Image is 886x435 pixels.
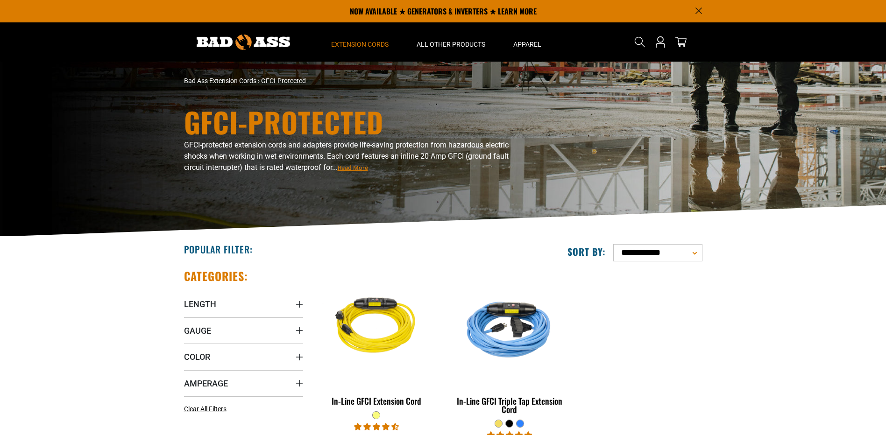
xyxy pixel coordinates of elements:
[184,378,228,389] span: Amperage
[317,269,436,411] a: Yellow In-Line GFCI Extension Cord
[184,299,216,309] span: Length
[184,291,303,317] summary: Length
[567,246,606,258] label: Sort by:
[499,22,555,62] summary: Apparel
[197,35,290,50] img: Bad Ass Extension Cords
[184,325,211,336] span: Gauge
[184,108,525,136] h1: GFCI-Protected
[450,269,569,419] a: Light Blue In-Line GFCI Triple Tap Extension Cord
[317,22,403,62] summary: Extension Cords
[513,40,541,49] span: Apparel
[451,274,568,381] img: Light Blue
[354,422,399,431] span: 4.62 stars
[184,243,253,255] h2: Popular Filter:
[184,405,227,413] span: Clear All Filters
[184,404,230,414] a: Clear All Filters
[184,76,525,86] nav: breadcrumbs
[184,269,248,283] h2: Categories:
[317,397,436,405] div: In-Line GFCI Extension Cord
[258,77,260,84] span: ›
[331,40,389,49] span: Extension Cords
[184,77,256,84] a: Bad Ass Extension Cords
[184,370,303,396] summary: Amperage
[338,164,368,171] span: Read More
[184,317,303,344] summary: Gauge
[417,40,485,49] span: All Other Products
[450,397,569,414] div: In-Line GFCI Triple Tap Extension Cord
[403,22,499,62] summary: All Other Products
[318,274,435,381] img: Yellow
[261,77,306,84] span: GFCI-Protected
[632,35,647,49] summary: Search
[184,351,210,362] span: Color
[184,140,509,172] span: GFCI-protected extension cords and adapters provide life-saving protection from hazardous electri...
[184,344,303,370] summary: Color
